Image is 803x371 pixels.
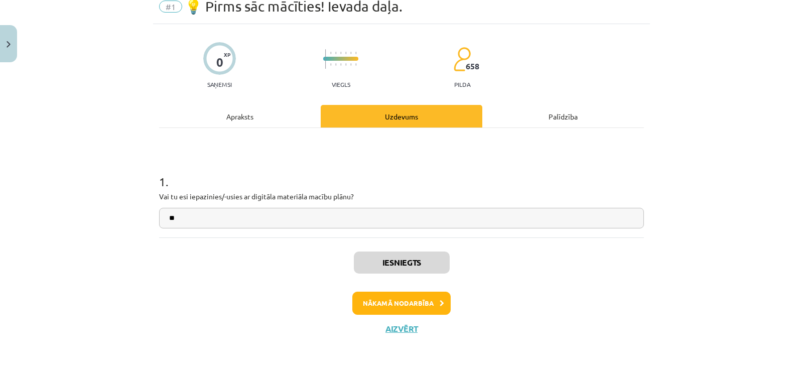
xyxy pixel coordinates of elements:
[224,52,230,57] span: XP
[382,324,421,334] button: Aizvērt
[159,1,182,13] span: #1
[352,292,451,315] button: Nākamā nodarbība
[325,49,326,69] img: icon-long-line-d9ea69661e0d244f92f715978eff75569469978d946b2353a9bb055b3ed8787d.svg
[159,191,644,202] p: Vai tu esi iepazinies/-usies ar digitāla materiāla macību plānu?
[159,157,644,188] h1: 1 .
[332,81,350,88] p: Viegls
[453,47,471,72] img: students-c634bb4e5e11cddfef0936a35e636f08e4e9abd3cc4e673bd6f9a4125e45ecb1.svg
[330,63,331,66] img: icon-short-line-57e1e144782c952c97e751825c79c345078a6d821885a25fce030b3d8c18986b.svg
[355,63,356,66] img: icon-short-line-57e1e144782c952c97e751825c79c345078a6d821885a25fce030b3d8c18986b.svg
[340,63,341,66] img: icon-short-line-57e1e144782c952c97e751825c79c345078a6d821885a25fce030b3d8c18986b.svg
[466,62,479,71] span: 658
[321,105,482,128] div: Uzdevums
[216,55,223,69] div: 0
[203,81,236,88] p: Saņemsi
[350,52,351,54] img: icon-short-line-57e1e144782c952c97e751825c79c345078a6d821885a25fce030b3d8c18986b.svg
[7,41,11,48] img: icon-close-lesson-0947bae3869378f0d4975bcd49f059093ad1ed9edebbc8119c70593378902aed.svg
[345,52,346,54] img: icon-short-line-57e1e144782c952c97e751825c79c345078a6d821885a25fce030b3d8c18986b.svg
[335,52,336,54] img: icon-short-line-57e1e144782c952c97e751825c79c345078a6d821885a25fce030b3d8c18986b.svg
[345,63,346,66] img: icon-short-line-57e1e144782c952c97e751825c79c345078a6d821885a25fce030b3d8c18986b.svg
[454,81,470,88] p: pilda
[355,52,356,54] img: icon-short-line-57e1e144782c952c97e751825c79c345078a6d821885a25fce030b3d8c18986b.svg
[330,52,331,54] img: icon-short-line-57e1e144782c952c97e751825c79c345078a6d821885a25fce030b3d8c18986b.svg
[354,252,450,274] button: Iesniegts
[482,105,644,128] div: Palīdzība
[340,52,341,54] img: icon-short-line-57e1e144782c952c97e751825c79c345078a6d821885a25fce030b3d8c18986b.svg
[159,105,321,128] div: Apraksts
[350,63,351,66] img: icon-short-line-57e1e144782c952c97e751825c79c345078a6d821885a25fce030b3d8c18986b.svg
[335,63,336,66] img: icon-short-line-57e1e144782c952c97e751825c79c345078a6d821885a25fce030b3d8c18986b.svg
